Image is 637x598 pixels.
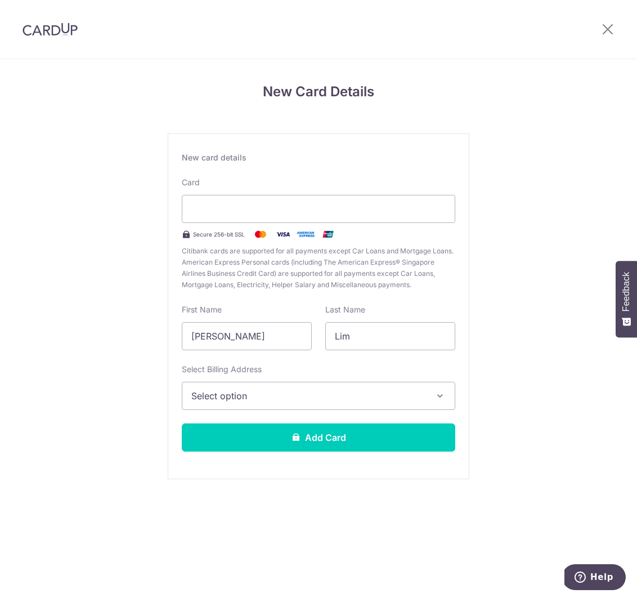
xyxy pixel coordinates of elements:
[182,322,312,350] input: Cardholder First Name
[182,304,222,315] label: First Name
[168,82,469,102] h4: New Card Details
[621,272,631,311] span: Feedback
[325,322,455,350] input: Cardholder Last Name
[182,152,455,163] div: New card details
[325,304,365,315] label: Last Name
[193,230,245,239] span: Secure 256-bit SSL
[182,364,262,375] label: Select Billing Address
[272,227,294,241] img: Visa
[616,261,637,337] button: Feedback - Show survey
[191,389,425,403] span: Select option
[564,564,626,592] iframe: Opens a widget where you can find more information
[294,227,317,241] img: .alt.amex
[182,382,455,410] button: Select option
[182,246,455,291] span: Citibank cards are supported for all payments except Car Loans and Mortgage Loans. American Expre...
[23,23,78,36] img: CardUp
[249,227,272,241] img: Mastercard
[182,177,200,188] label: Card
[317,227,339,241] img: .alt.unionpay
[191,202,446,216] iframe: Secure card payment input frame
[182,423,455,452] button: Add Card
